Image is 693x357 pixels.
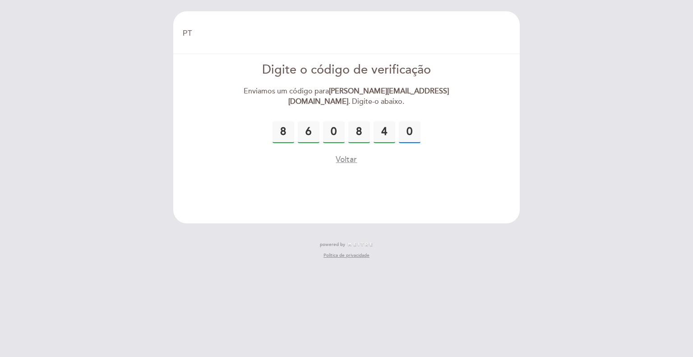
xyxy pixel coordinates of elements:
div: Enviamos um código para . Digite-o abaixo. [243,86,450,107]
a: powered by [320,241,373,248]
span: powered by [320,241,345,248]
input: 0 [399,121,420,143]
input: 0 [298,121,319,143]
button: Voltar [336,154,357,165]
strong: [PERSON_NAME][EMAIL_ADDRESS][DOMAIN_NAME] [288,87,449,106]
input: 0 [374,121,395,143]
input: 0 [323,121,345,143]
input: 0 [348,121,370,143]
img: MEITRE [347,242,373,247]
a: Política de privacidade [323,252,370,259]
input: 0 [273,121,294,143]
div: Digite o código de verificação [243,61,450,79]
